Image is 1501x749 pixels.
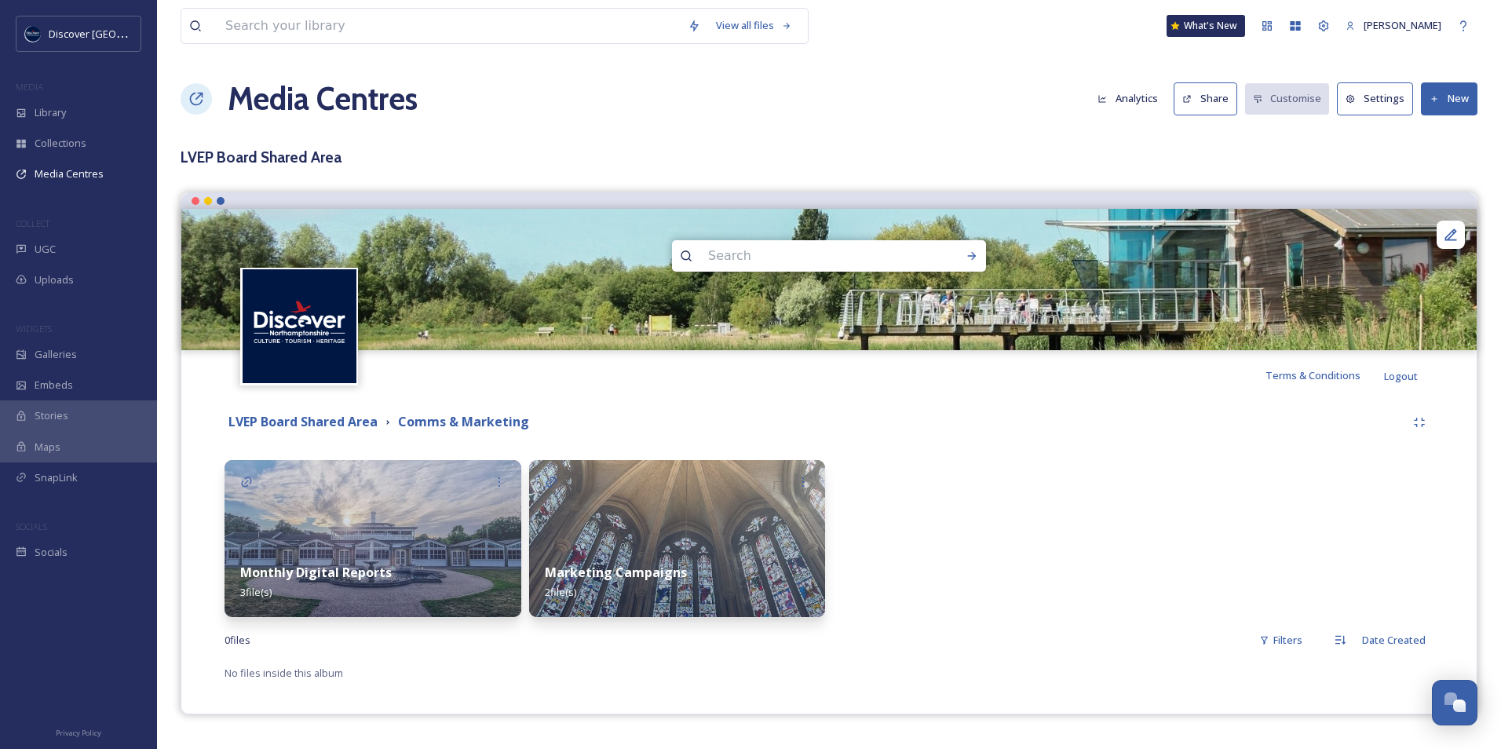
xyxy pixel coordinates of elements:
span: Privacy Policy [56,728,101,738]
span: Discover [GEOGRAPHIC_DATA] [49,26,192,41]
a: View all files [708,10,800,41]
img: 6e773825-639c-4154-8ef7-c1bab9e0b961.jpg [225,460,521,617]
button: Analytics [1090,83,1166,114]
button: Share [1174,82,1237,115]
span: Logout [1384,369,1418,383]
button: Open Chat [1432,680,1477,725]
a: [PERSON_NAME] [1338,10,1449,41]
a: Customise [1245,83,1338,114]
img: Untitled%20design%20%282%29.png [243,269,356,383]
span: Galleries [35,347,77,362]
span: SnapLink [35,470,78,485]
button: Customise [1245,83,1330,114]
span: Stories [35,408,68,423]
span: Embeds [35,378,73,393]
span: No files inside this album [225,666,343,680]
span: 0 file s [225,633,250,648]
span: Media Centres [35,166,104,181]
div: Filters [1251,625,1310,656]
strong: LVEP Board Shared Area [228,413,378,430]
button: Settings [1337,82,1413,115]
div: Date Created [1354,625,1433,656]
h3: LVEP Board Shared Area [181,146,1477,169]
span: Collections [35,136,86,151]
span: Maps [35,440,60,455]
span: Socials [35,545,68,560]
a: Terms & Conditions [1265,366,1384,385]
a: Settings [1337,82,1421,115]
span: SOCIALS [16,521,47,532]
span: MEDIA [16,81,43,93]
span: Terms & Conditions [1265,368,1360,382]
strong: Comms & Marketing [398,413,529,430]
img: 5a9e1a01-d205-4bc8-867e-abd62cfb2e2b.jpg [529,460,826,617]
span: COLLECT [16,217,49,229]
a: Analytics [1090,83,1174,114]
strong: Marketing Campaigns [545,564,687,581]
a: Media Centres [228,75,418,122]
span: UGC [35,242,56,257]
img: Untitled%20design%20%282%29.png [25,26,41,42]
span: Library [35,105,66,120]
span: Uploads [35,272,74,287]
span: [PERSON_NAME] [1364,18,1441,32]
a: What's New [1167,15,1245,37]
input: Search [700,239,915,273]
span: WIDGETS [16,323,52,334]
button: New [1421,82,1477,115]
span: 3 file(s) [240,585,272,599]
a: Privacy Policy [56,722,101,741]
span: 2 file(s) [545,585,576,599]
strong: Monthly Digital Reports [240,564,392,581]
input: Search your library [217,9,680,43]
img: Stanwick Lakes.jpg [181,209,1477,350]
